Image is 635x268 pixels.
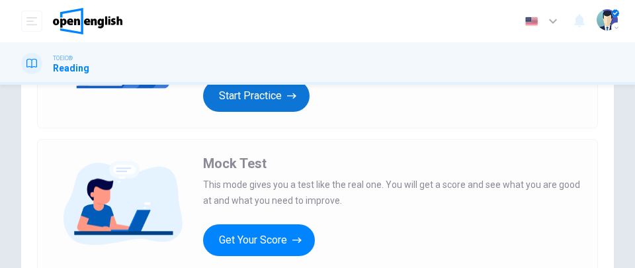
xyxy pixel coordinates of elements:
img: en [523,17,540,26]
img: Profile picture [597,9,618,30]
button: open mobile menu [21,11,42,32]
button: Start Practice [203,80,310,112]
span: This mode gives you a test like the real one. You will get a score and see what you are good at a... [203,177,581,208]
button: Get Your Score [203,224,315,256]
h1: Reading [53,63,89,73]
span: TOEIC® [53,54,73,63]
img: OpenEnglish logo [53,8,122,34]
span: Mock Test [203,156,267,171]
